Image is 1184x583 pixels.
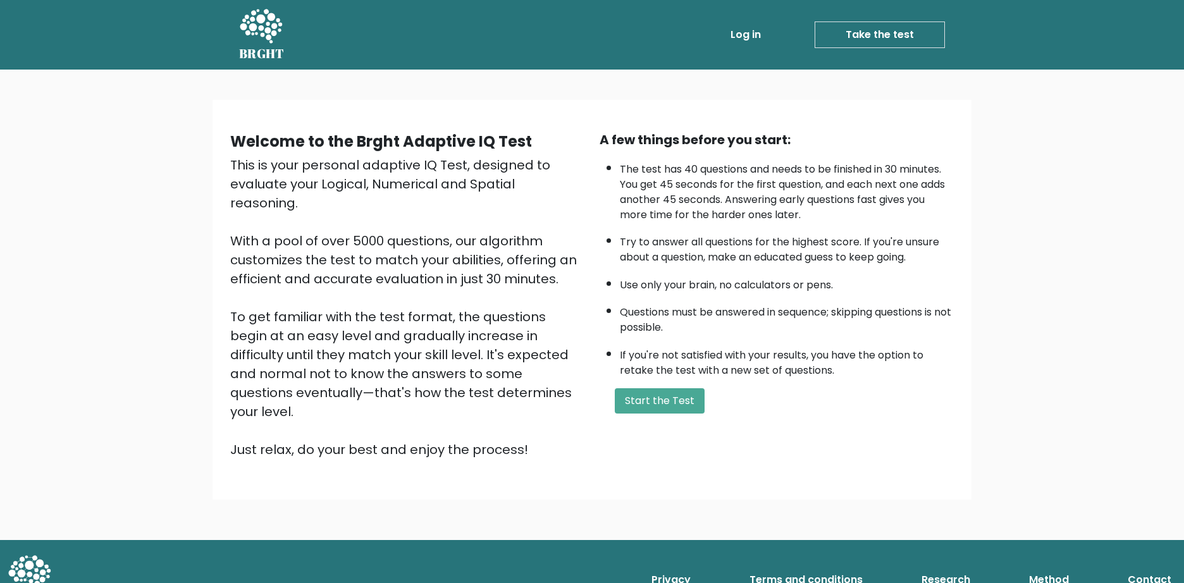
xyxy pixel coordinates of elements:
a: Log in [725,22,766,47]
div: A few things before you start: [600,130,954,149]
a: BRGHT [239,5,285,64]
li: Questions must be answered in sequence; skipping questions is not possible. [620,298,954,335]
b: Welcome to the Brght Adaptive IQ Test [230,131,532,152]
li: Use only your brain, no calculators or pens. [620,271,954,293]
li: The test has 40 questions and needs to be finished in 30 minutes. You get 45 seconds for the firs... [620,156,954,223]
h5: BRGHT [239,46,285,61]
div: This is your personal adaptive IQ Test, designed to evaluate your Logical, Numerical and Spatial ... [230,156,584,459]
li: If you're not satisfied with your results, you have the option to retake the test with a new set ... [620,341,954,378]
button: Start the Test [615,388,705,414]
li: Try to answer all questions for the highest score. If you're unsure about a question, make an edu... [620,228,954,265]
a: Take the test [815,21,945,48]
